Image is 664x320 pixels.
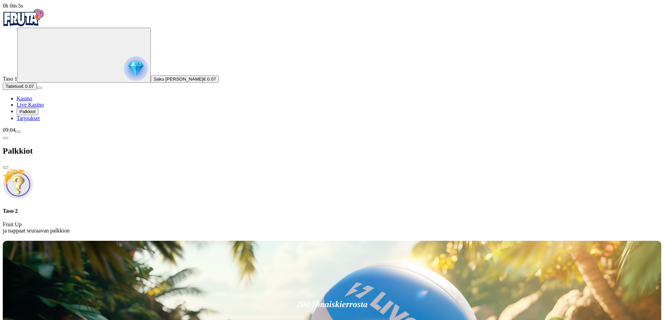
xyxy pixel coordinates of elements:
[17,102,44,108] a: Live Kasino
[151,75,219,83] button: Saku [PERSON_NAME]€ 0.07
[3,208,661,214] h4: Taso 2
[3,137,8,139] button: chevron-left icon
[19,109,36,114] span: Palkkiot
[154,76,203,82] span: Saku [PERSON_NAME]
[3,95,661,121] nav: Main menu
[21,84,34,89] span: € 0.07
[15,131,21,133] button: menu
[3,9,44,26] img: Fruta
[17,115,40,121] a: Tarjoukset
[3,127,15,133] span: 09:04
[6,84,21,89] span: Talletus
[3,166,8,168] button: close
[3,83,37,90] button: Talletusplus icon€ 0.07
[3,146,661,156] h2: Palkkiot
[3,221,661,234] p: Fruit Up ja nappaat seuraavan palkkion
[3,21,44,27] a: Fruta
[17,95,32,101] a: Kasino
[37,87,42,89] button: menu
[17,28,151,83] button: reward progress
[17,108,38,115] button: Palkkiot
[3,169,33,199] img: Unlock reward icon
[203,76,216,82] span: € 0.07
[3,76,17,82] span: Taso 1
[3,3,23,9] span: user session time
[124,56,148,81] img: reward progress
[3,9,661,121] nav: Primary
